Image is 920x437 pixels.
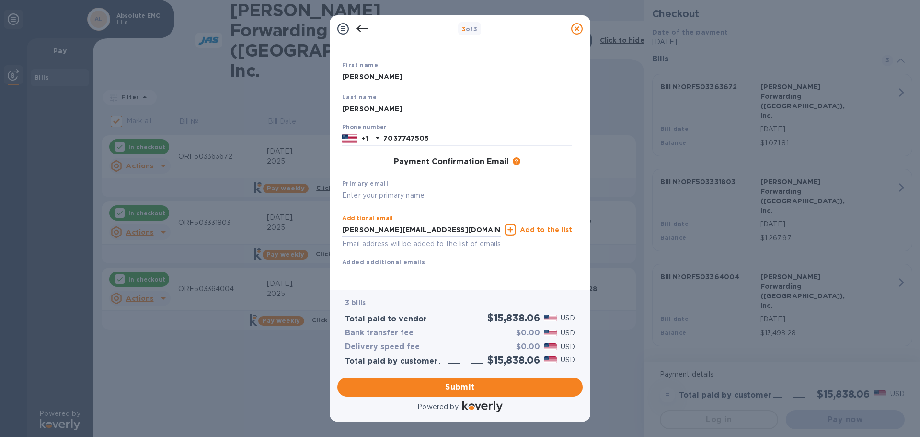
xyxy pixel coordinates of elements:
[342,102,572,116] input: Enter your last name
[462,25,478,33] b: of 3
[417,402,458,412] p: Powered by
[342,189,572,203] input: Enter your primary name
[342,125,386,130] label: Phone number
[342,238,501,249] p: Email address will be added to the list of emails
[516,329,540,338] h3: $0.00
[345,329,414,338] h3: Bank transfer fee
[345,357,437,366] h3: Total paid by customer
[342,259,425,266] b: Added additional emails
[561,328,575,338] p: USD
[394,157,509,166] h3: Payment Confirmation Email
[342,180,388,187] b: Primary email
[361,134,368,143] p: +1
[342,133,357,144] img: US
[516,343,540,352] h3: $0.00
[342,94,377,101] b: Last name
[345,381,575,393] span: Submit
[561,342,575,352] p: USD
[383,131,572,146] input: Enter your phone number
[462,25,466,33] span: 3
[544,356,557,363] img: USD
[345,315,427,324] h3: Total paid to vendor
[345,299,366,307] b: 3 bills
[487,354,540,366] h2: $15,838.06
[544,315,557,321] img: USD
[342,61,378,69] b: First name
[520,226,572,234] u: Add to the list
[337,378,583,397] button: Submit
[487,312,540,324] h2: $15,838.06
[342,70,572,84] input: Enter your first name
[342,216,393,222] label: Additional email
[342,223,501,237] input: Enter additional email
[345,343,420,352] h3: Delivery speed fee
[544,330,557,336] img: USD
[561,313,575,323] p: USD
[462,401,503,412] img: Logo
[561,355,575,365] p: USD
[544,343,557,350] img: USD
